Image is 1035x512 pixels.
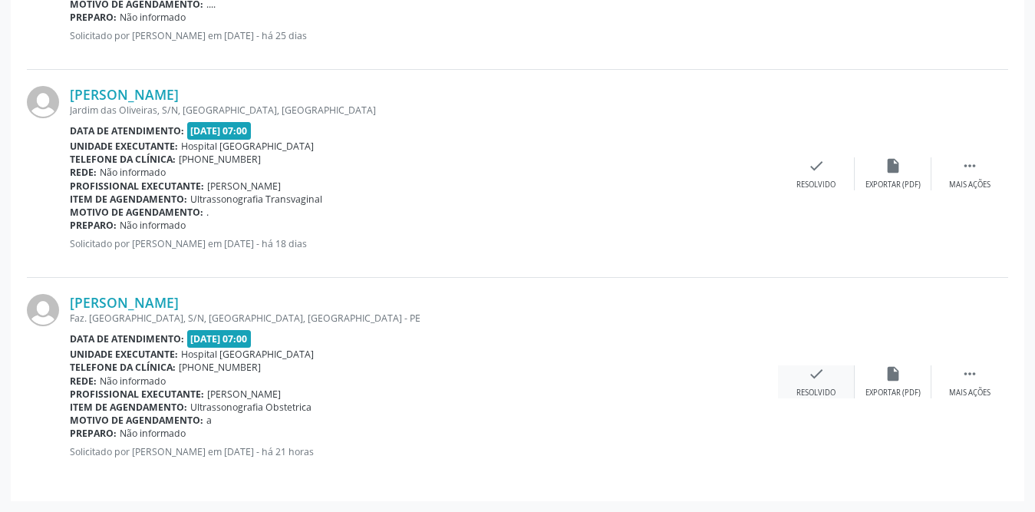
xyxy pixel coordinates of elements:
[70,140,178,153] b: Unidade executante:
[120,427,186,440] span: Não informado
[190,401,311,414] span: Ultrassonografia Obstetrica
[949,388,991,398] div: Mais ações
[206,414,212,427] span: a
[27,86,59,118] img: img
[70,427,117,440] b: Preparo:
[190,193,322,206] span: Ultrassonografia Transvaginal
[206,206,209,219] span: .
[70,104,778,117] div: Jardim das Oliveiras, S/N, [GEOGRAPHIC_DATA], [GEOGRAPHIC_DATA]
[120,219,186,232] span: Não informado
[808,365,825,382] i: check
[70,361,176,374] b: Telefone da clínica:
[70,166,97,179] b: Rede:
[100,375,166,388] span: Não informado
[70,206,203,219] b: Motivo de agendamento:
[949,180,991,190] div: Mais ações
[27,294,59,326] img: img
[961,157,978,174] i: 
[70,219,117,232] b: Preparo:
[796,388,836,398] div: Resolvido
[120,11,186,24] span: Não informado
[70,375,97,388] b: Rede:
[179,361,261,374] span: [PHONE_NUMBER]
[207,388,281,401] span: [PERSON_NAME]
[796,180,836,190] div: Resolvido
[70,348,178,361] b: Unidade executante:
[187,122,252,140] span: [DATE] 07:00
[207,180,281,193] span: [PERSON_NAME]
[100,166,166,179] span: Não informado
[808,157,825,174] i: check
[70,11,117,24] b: Preparo:
[181,348,314,361] span: Hospital [GEOGRAPHIC_DATA]
[865,180,921,190] div: Exportar (PDF)
[70,414,203,427] b: Motivo de agendamento:
[70,124,184,137] b: Data de atendimento:
[70,401,187,414] b: Item de agendamento:
[179,153,261,166] span: [PHONE_NUMBER]
[70,445,778,458] p: Solicitado por [PERSON_NAME] em [DATE] - há 21 horas
[70,193,187,206] b: Item de agendamento:
[70,332,184,345] b: Data de atendimento:
[865,388,921,398] div: Exportar (PDF)
[70,86,179,103] a: [PERSON_NAME]
[181,140,314,153] span: Hospital [GEOGRAPHIC_DATA]
[961,365,978,382] i: 
[70,180,204,193] b: Profissional executante:
[70,388,204,401] b: Profissional executante:
[70,237,778,250] p: Solicitado por [PERSON_NAME] em [DATE] - há 18 dias
[885,365,902,382] i: insert_drive_file
[70,29,778,42] p: Solicitado por [PERSON_NAME] em [DATE] - há 25 dias
[70,153,176,166] b: Telefone da clínica:
[70,294,179,311] a: [PERSON_NAME]
[70,312,778,325] div: Faz. [GEOGRAPHIC_DATA], S/N, [GEOGRAPHIC_DATA], [GEOGRAPHIC_DATA] - PE
[187,330,252,348] span: [DATE] 07:00
[885,157,902,174] i: insert_drive_file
